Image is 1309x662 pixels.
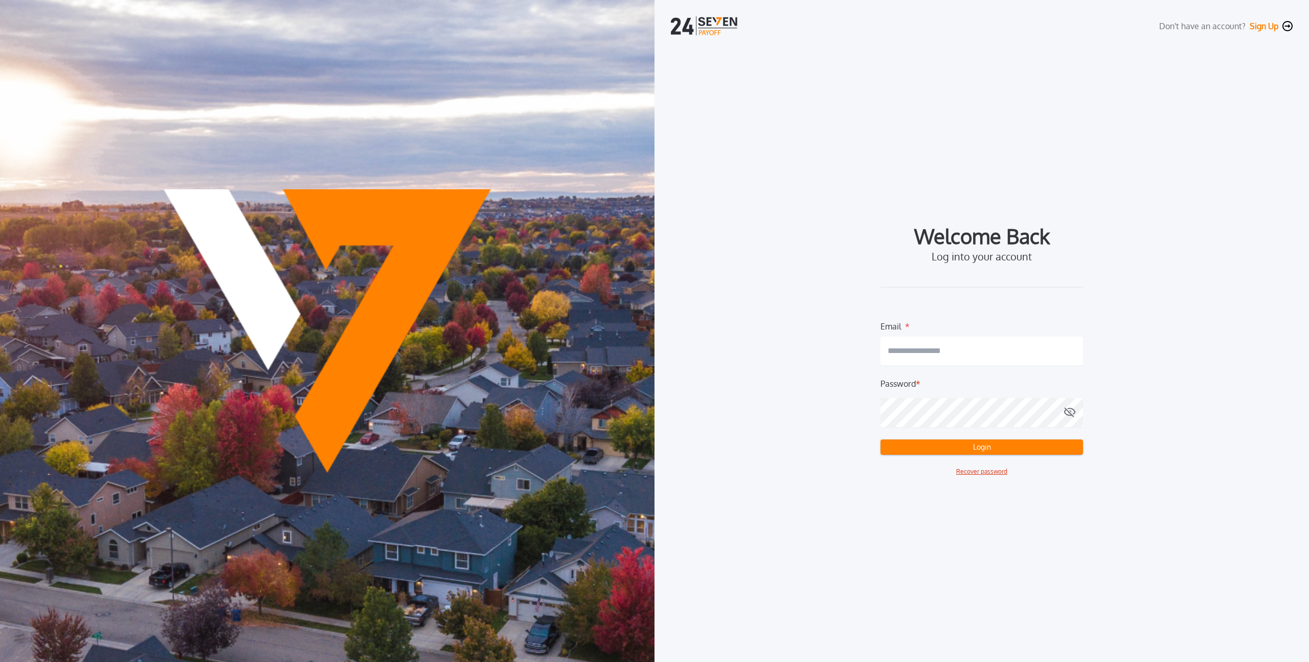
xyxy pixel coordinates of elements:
[1250,21,1278,31] button: Sign Up
[881,378,916,390] label: Password
[1159,20,1246,32] label: Don't have an account?
[1282,21,1293,31] img: navigation-icon
[881,398,1083,427] input: Password*
[956,467,1007,476] button: Recover password
[881,320,901,328] label: Email
[881,439,1083,455] button: Login
[164,189,491,473] img: Payoff
[671,16,739,35] img: logo
[932,250,1032,262] label: Log into your account
[1064,398,1076,427] button: Password*
[914,228,1050,244] label: Welcome Back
